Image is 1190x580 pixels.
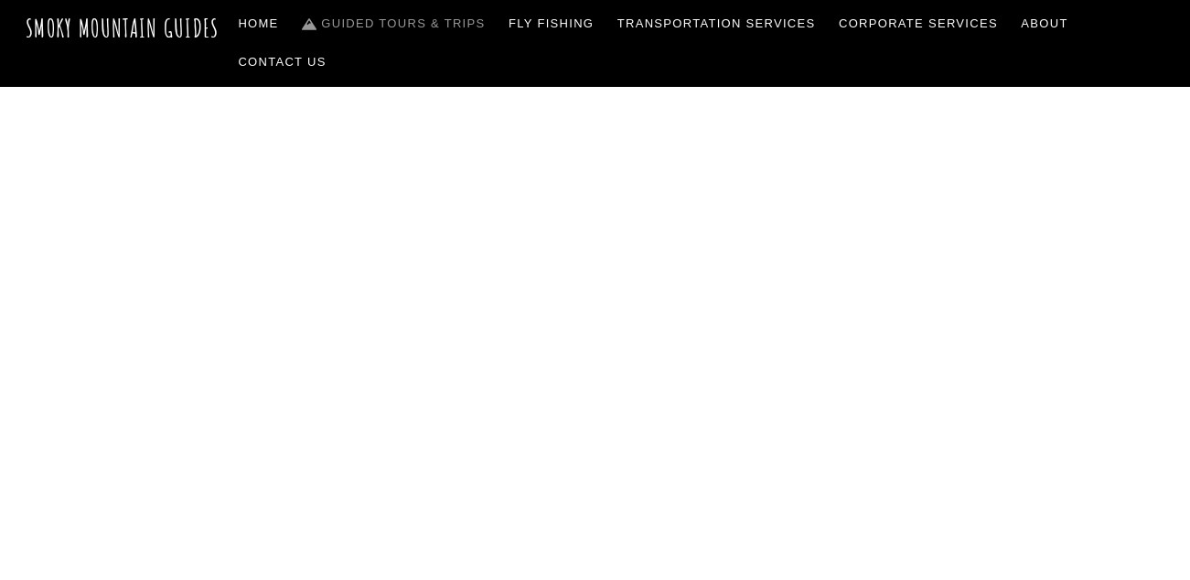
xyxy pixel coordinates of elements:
a: About [1014,5,1076,43]
a: Contact Us [231,43,334,81]
a: Smoky Mountain Guides [26,13,220,43]
a: Fly Fishing [501,5,601,43]
a: Guided Tours & Trips [295,5,492,43]
a: Corporate Services [831,5,1005,43]
a: Home [231,5,286,43]
span: Guided Trips & Tours [367,361,824,435]
a: Transportation Services [610,5,822,43]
